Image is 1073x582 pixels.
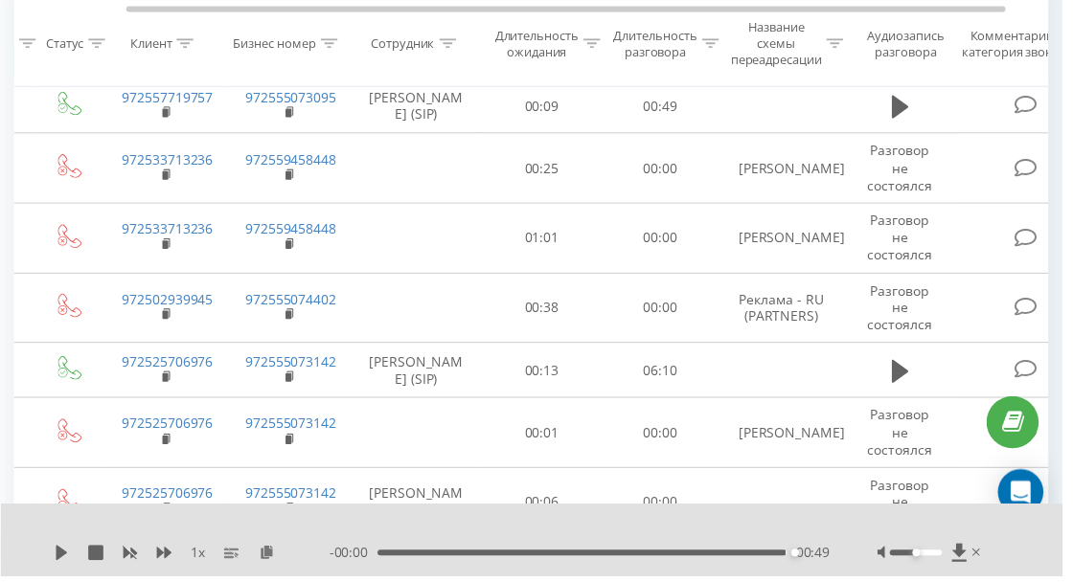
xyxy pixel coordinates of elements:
[877,213,942,266] span: Разговор не состоялся
[607,347,727,402] td: 06:10
[124,152,216,170] a: 972533713236
[354,79,488,135] td: [PERSON_NAME] (SIP)
[488,472,607,543] td: 00:06
[877,410,942,462] span: Разговор не состоялся
[607,402,727,473] td: 00:00
[607,206,727,277] td: 00:00
[124,89,216,107] a: 972557719757
[248,489,340,507] a: 972555073142
[332,548,381,568] span: - 00:00
[620,28,704,60] div: Длительность разговора
[868,28,961,60] div: Аудиозапись разговора
[236,36,319,53] div: Бизнес номер
[727,206,852,277] td: [PERSON_NAME]
[922,554,929,562] div: Accessibility label
[46,36,84,53] div: Статус
[607,472,727,543] td: 00:00
[248,152,340,170] a: 972559458448
[124,489,216,507] a: 972525706976
[375,36,439,53] div: Сотрудник
[488,135,607,206] td: 00:25
[1008,474,1054,520] div: Open Intercom Messenger
[124,356,216,374] a: 972525706976
[877,143,942,195] span: Разговор не состоялся
[248,293,340,311] a: 972555074402
[488,347,607,402] td: 00:13
[248,89,340,107] a: 972555073095
[193,548,207,568] span: 1 x
[354,472,488,543] td: [PERSON_NAME] (SIP)
[124,222,216,240] a: 972533713236
[124,418,216,436] a: 972525706976
[124,293,216,311] a: 972502939945
[738,20,830,69] div: Название схемы переадресации
[354,347,488,402] td: [PERSON_NAME] (SIP)
[877,481,942,533] span: Разговор не состоялся
[877,284,942,337] span: Разговор не состоялся
[500,28,584,60] div: Длительность ожидания
[727,402,852,473] td: [PERSON_NAME]
[607,276,727,347] td: 00:00
[248,356,340,374] a: 972555073142
[488,79,607,135] td: 00:09
[607,79,727,135] td: 00:49
[607,135,727,206] td: 00:00
[799,554,807,562] div: Accessibility label
[488,276,607,347] td: 00:38
[248,418,340,436] a: 972555073142
[488,402,607,473] td: 00:01
[727,135,852,206] td: [PERSON_NAME]
[248,222,340,240] a: 972559458448
[804,548,838,568] span: 00:49
[727,276,852,347] td: Реклама - RU (PARTNERS)
[131,36,173,53] div: Клиент
[488,206,607,277] td: 01:01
